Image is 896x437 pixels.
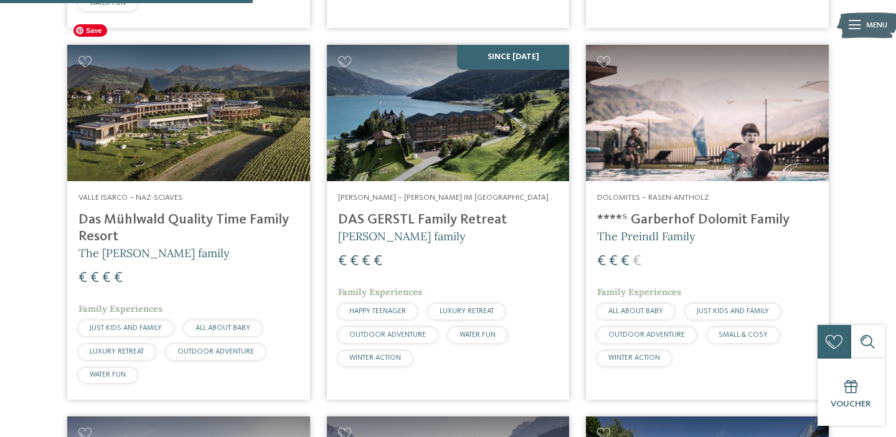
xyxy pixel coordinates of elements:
a: Voucher [818,359,885,426]
span: € [362,254,370,269]
a: Looking for family hotels? Find the best ones here! SINCE [DATE] [PERSON_NAME] – [PERSON_NAME] im... [327,45,570,400]
span: OUTDOOR ADVENTURE [608,331,685,339]
h4: DAS GERSTL Family Retreat [338,212,559,228]
span: ALL ABOUT BABY [608,308,663,315]
span: HAPPY TEENAGER [349,308,406,315]
span: Family Experiences [597,286,681,298]
span: € [350,254,359,269]
span: WATER FUN [460,331,496,339]
a: Looking for family hotels? Find the best ones here! Valle Isarco – Naz-Sciaves Das Mühlwald Quali... [67,45,310,400]
span: WATER FUN [90,371,126,378]
span: Family Experiences [338,286,422,298]
span: OUTDOOR ADVENTURE [177,348,254,355]
span: Voucher [831,400,871,408]
span: WINTER ACTION [349,354,401,362]
span: Valle Isarco – Naz-Sciaves [78,194,182,202]
span: € [90,271,99,286]
img: Looking for family hotels? Find the best ones here! [327,45,570,181]
span: The [PERSON_NAME] family [78,246,230,260]
span: LUXURY RETREAT [90,348,144,355]
span: WINTER ACTION [608,354,660,362]
img: Looking for family hotels? Find the best ones here! [67,45,310,181]
span: JUST KIDS AND FAMILY [90,324,162,332]
span: Dolomites – Rasen-Antholz [597,194,709,202]
span: JUST KIDS AND FAMILY [697,308,769,315]
span: € [633,254,641,269]
span: € [621,254,630,269]
span: [PERSON_NAME] family [338,229,466,243]
h4: Das Mühlwald Quality Time Family Resort [78,212,299,245]
span: € [597,254,606,269]
span: € [78,271,87,286]
span: € [374,254,382,269]
span: Save [73,24,107,37]
span: The Preindl Family [597,229,696,243]
span: € [338,254,347,269]
h4: ****ˢ Garberhof Dolomit Family [597,212,818,228]
span: € [114,271,123,286]
span: SMALL & COSY [719,331,768,339]
span: € [102,271,111,286]
span: Family Experiences [78,303,163,314]
span: [PERSON_NAME] – [PERSON_NAME] im [GEOGRAPHIC_DATA] [338,194,549,202]
span: LUXURY RETREAT [440,308,494,315]
a: Looking for family hotels? Find the best ones here! Dolomites – Rasen-Antholz ****ˢ Garberhof Dol... [586,45,829,400]
img: Looking for family hotels? Find the best ones here! [586,45,829,181]
span: OUTDOOR ADVENTURE [349,331,426,339]
span: € [609,254,618,269]
span: ALL ABOUT BABY [196,324,250,332]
